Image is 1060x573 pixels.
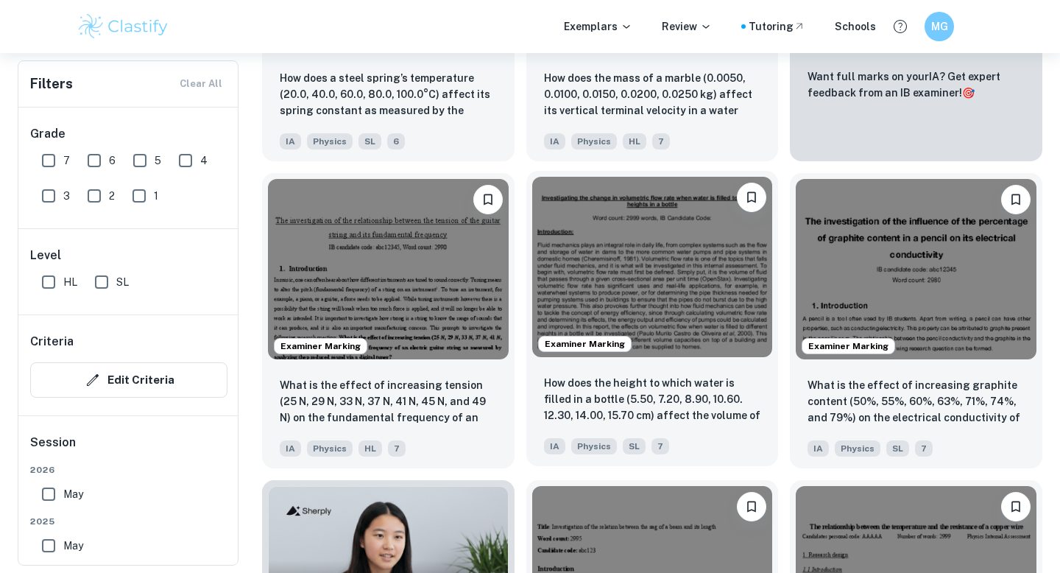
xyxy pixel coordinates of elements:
button: Bookmark [737,492,766,521]
h6: Level [30,247,227,264]
a: Examiner MarkingBookmarkWhat is the effect of increasing graphite content (50%, 55%, 60%, 63%, 71... [790,173,1042,468]
h6: Filters [30,74,73,94]
span: 7 [388,440,406,457]
p: Want full marks on your IA ? Get expert feedback from an IB examiner! [808,68,1025,101]
a: Examiner MarkingBookmarkWhat is the effect of increasing tension (25 N, 29 N, 33 N, 37 N, 41 N, 4... [262,173,515,468]
span: Examiner Marking [539,337,631,351]
button: Bookmark [1001,492,1031,521]
span: 2025 [30,515,227,528]
span: 5 [155,152,161,169]
h6: MG [931,18,948,35]
a: Examiner MarkingBookmarkHow does the height to which water is filled in a bottle (5.50, 7.20, 8.9... [526,173,779,468]
span: Physics [835,440,880,457]
p: How does a steel spring’s temperature (20.0, 40.0, 60.0, 80.0, 100.0°C) affect its spring constan... [280,70,497,120]
span: 2 [109,188,115,204]
span: 6 [109,152,116,169]
span: 7 [63,152,70,169]
span: Physics [571,133,617,150]
span: SL [116,274,129,290]
span: 1 [154,188,158,204]
span: 🎯 [962,87,975,99]
span: IA [280,440,301,457]
p: How does the mass of a marble (0.0050, 0.0100, 0.0150, 0.0200, 0.0250 kg) affect its vertical ter... [544,70,761,120]
span: 6 [387,133,405,150]
button: Bookmark [473,185,503,214]
span: HL [358,440,382,457]
span: 4 [200,152,208,169]
h6: Grade [30,125,227,143]
span: SL [886,440,909,457]
button: Edit Criteria [30,362,227,398]
span: Physics [571,438,617,454]
a: Schools [835,18,876,35]
img: Clastify logo [77,12,170,41]
span: 3 [63,188,70,204]
span: IA [544,438,565,454]
p: What is the effect of increasing graphite content (50%, 55%, 60%, 63%, 71%, 74%, and 79%) on the ... [808,377,1025,427]
h6: Criteria [30,333,74,351]
span: May [63,486,83,502]
img: Physics IA example thumbnail: What is the effect of increasing tension [268,179,509,359]
span: SL [623,438,646,454]
span: 7 [915,440,933,457]
p: Review [662,18,712,35]
span: IA [544,133,565,150]
span: Examiner Marking [275,340,367,353]
span: IA [808,440,829,457]
p: What is the effect of increasing tension (25 N, 29 N, 33 N, 37 N, 41 N, 45 N, and 49 N) on the fu... [280,377,497,427]
span: SL [358,133,381,150]
span: 7 [651,438,669,454]
p: How does the height to which water is filled in a bottle (5.50, 7.20, 8.90, 10.60. 12.30, 14.00, ... [544,375,761,425]
a: Tutoring [749,18,805,35]
button: Help and Feedback [888,14,913,39]
h6: Session [30,434,227,463]
span: HL [623,133,646,150]
span: Physics [307,440,353,457]
span: May [63,538,83,554]
button: MG [925,12,954,41]
span: HL [63,274,77,290]
span: 7 [652,133,670,150]
span: 2026 [30,463,227,477]
img: Physics IA example thumbnail: What is the effect of increasing graphit [796,179,1036,359]
img: Physics IA example thumbnail: How does the height to which water is fi [532,177,773,357]
button: Bookmark [1001,185,1031,214]
span: Physics [307,133,353,150]
p: Exemplars [564,18,632,35]
button: Bookmark [737,183,766,212]
span: IA [280,133,301,150]
span: Examiner Marking [802,340,894,353]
